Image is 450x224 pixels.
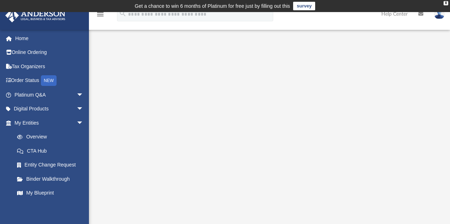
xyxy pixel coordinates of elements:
[5,45,94,60] a: Online Ordering
[5,88,94,102] a: Platinum Q&Aarrow_drop_down
[444,1,448,5] div: close
[76,116,91,130] span: arrow_drop_down
[10,200,94,214] a: Tax Due Dates
[96,13,105,18] a: menu
[10,158,94,172] a: Entity Change Request
[41,75,57,86] div: NEW
[10,130,94,144] a: Overview
[5,102,94,116] a: Digital Productsarrow_drop_down
[434,9,445,19] img: User Pic
[5,31,94,45] a: Home
[76,102,91,116] span: arrow_drop_down
[10,186,91,200] a: My Blueprint
[3,9,68,22] img: Anderson Advisors Platinum Portal
[119,10,127,17] i: search
[5,73,94,88] a: Order StatusNEW
[76,88,91,102] span: arrow_drop_down
[5,116,94,130] a: My Entitiesarrow_drop_down
[5,59,94,73] a: Tax Organizers
[293,2,315,10] a: survey
[10,172,94,186] a: Binder Walkthrough
[10,144,94,158] a: CTA Hub
[96,10,105,18] i: menu
[135,2,290,10] div: Get a chance to win 6 months of Platinum for free just by filling out this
